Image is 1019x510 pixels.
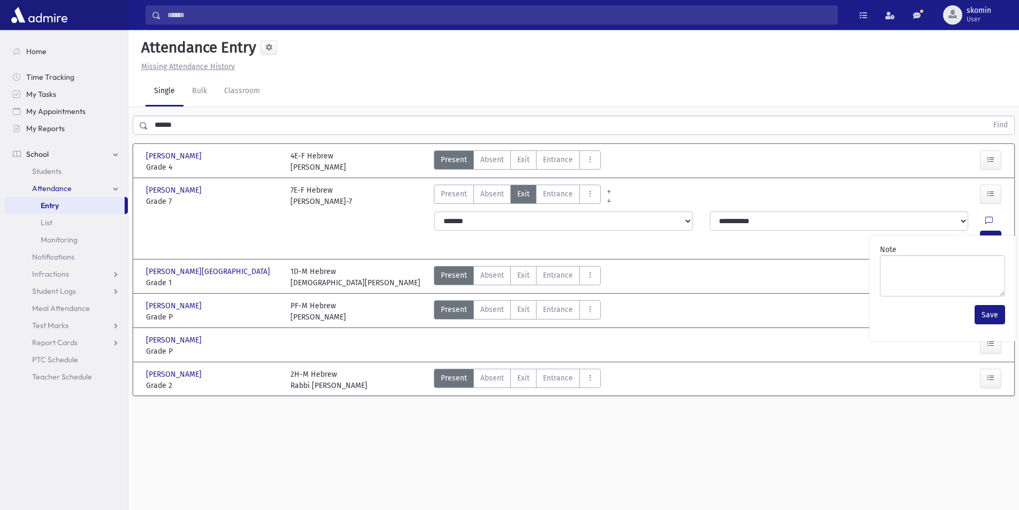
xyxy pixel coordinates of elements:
[480,154,504,165] span: Absent
[32,252,74,262] span: Notifications
[145,77,183,106] a: Single
[4,231,128,248] a: Monitoring
[4,163,128,180] a: Students
[146,196,280,207] span: Grade 7
[441,304,467,315] span: Present
[517,154,530,165] span: Exit
[146,277,280,288] span: Grade 1
[967,15,991,24] span: User
[543,304,573,315] span: Entrance
[32,372,92,382] span: Teacher Schedule
[4,180,128,197] a: Attendance
[146,346,280,357] span: Grade P
[4,300,128,317] a: Meal Attendance
[32,338,78,347] span: Report Cards
[290,185,352,207] div: 7E-F Hebrew [PERSON_NAME]-7
[517,188,530,200] span: Exit
[4,103,128,120] a: My Appointments
[26,72,74,82] span: Time Tracking
[441,154,467,165] span: Present
[26,89,56,99] span: My Tasks
[32,286,76,296] span: Student Logs
[146,380,280,391] span: Grade 2
[517,270,530,281] span: Exit
[32,321,68,330] span: Test Marks
[146,185,204,196] span: [PERSON_NAME]
[137,62,235,71] a: Missing Attendance History
[141,62,235,71] u: Missing Attendance History
[290,150,346,173] div: 4E-F Hebrew [PERSON_NAME]
[543,372,573,384] span: Entrance
[543,188,573,200] span: Entrance
[26,149,49,159] span: School
[146,150,204,162] span: [PERSON_NAME]
[480,270,504,281] span: Absent
[434,266,601,288] div: AttTypes
[480,304,504,315] span: Absent
[290,266,420,288] div: 1D-M Hebrew [DEMOGRAPHIC_DATA][PERSON_NAME]
[4,214,128,231] a: List
[146,311,280,323] span: Grade P
[480,188,504,200] span: Absent
[4,334,128,351] a: Report Cards
[4,351,128,368] a: PTC Schedule
[967,6,991,15] span: skomin
[137,39,256,57] h5: Attendance Entry
[880,244,897,255] label: Note
[434,150,601,173] div: AttTypes
[41,218,52,227] span: List
[4,146,128,163] a: School
[4,283,128,300] a: Student Logs
[146,266,272,277] span: [PERSON_NAME][GEOGRAPHIC_DATA]
[434,300,601,323] div: AttTypes
[987,116,1014,134] button: Find
[4,368,128,385] a: Teacher Schedule
[32,166,62,176] span: Students
[290,300,346,323] div: PF-M Hebrew [PERSON_NAME]
[146,369,204,380] span: [PERSON_NAME]
[543,270,573,281] span: Entrance
[9,4,70,26] img: AdmirePro
[183,77,216,106] a: Bulk
[4,68,128,86] a: Time Tracking
[26,47,47,56] span: Home
[161,5,837,25] input: Search
[290,369,367,391] div: 2H-M Hebrew Rabbi [PERSON_NAME]
[517,372,530,384] span: Exit
[517,304,530,315] span: Exit
[543,154,573,165] span: Entrance
[4,86,128,103] a: My Tasks
[216,77,269,106] a: Classroom
[146,334,204,346] span: [PERSON_NAME]
[480,372,504,384] span: Absent
[41,235,78,245] span: Monitoring
[4,43,128,60] a: Home
[32,303,90,313] span: Meal Attendance
[441,188,467,200] span: Present
[32,269,69,279] span: Infractions
[441,372,467,384] span: Present
[4,120,128,137] a: My Reports
[26,124,65,133] span: My Reports
[441,270,467,281] span: Present
[32,184,72,193] span: Attendance
[4,265,128,283] a: Infractions
[146,162,280,173] span: Grade 4
[32,355,78,364] span: PTC Schedule
[4,317,128,334] a: Test Marks
[26,106,86,116] span: My Appointments
[434,185,601,207] div: AttTypes
[146,300,204,311] span: [PERSON_NAME]
[41,201,59,210] span: Entry
[975,305,1005,324] button: Save
[434,369,601,391] div: AttTypes
[4,248,128,265] a: Notifications
[4,197,125,214] a: Entry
